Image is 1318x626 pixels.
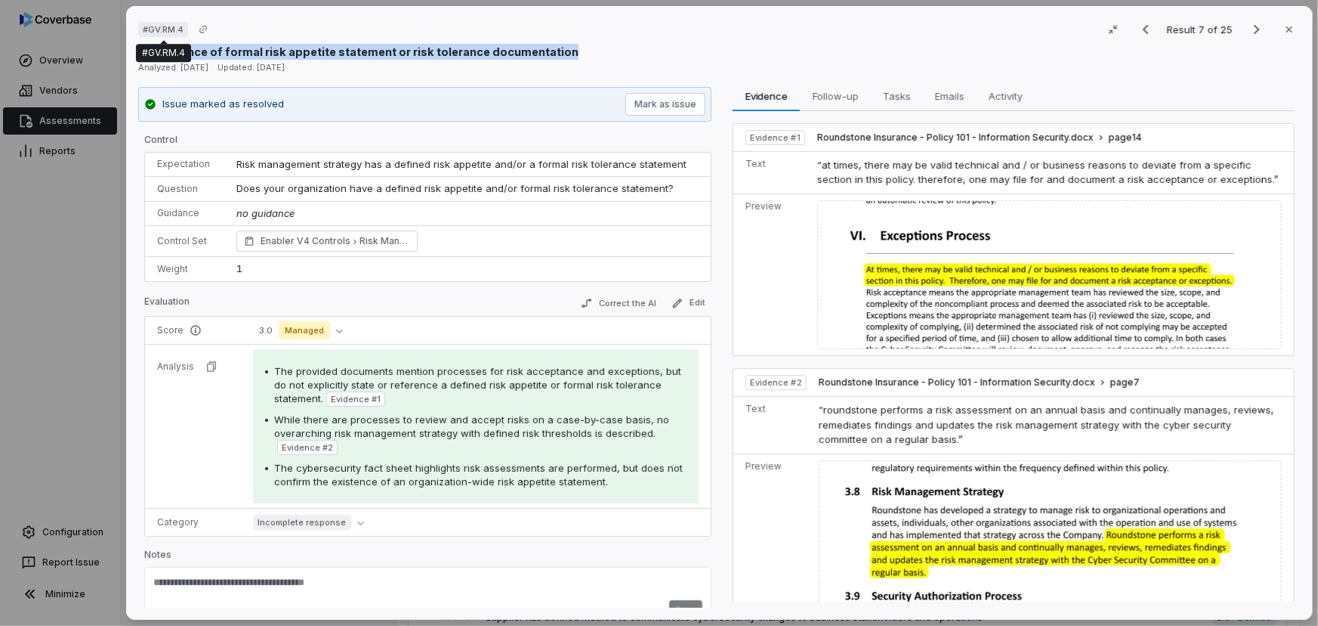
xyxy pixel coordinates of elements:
[818,404,1273,445] span: “roundstone performs a risk assessment on an annual basis and continually manages, reviews, remed...
[138,44,579,60] p: No evidence of formal risk appetite statement or risk tolerance documentation
[274,414,669,439] span: While there are processes to review and accept risks on a case-by-case basis, no overarching risk...
[157,324,229,336] p: Score
[983,86,1029,106] span: Activity
[1241,20,1271,39] button: Next result
[274,365,681,404] span: The provided documents mention processes for risk acceptance and exceptions, but do not explicitl...
[665,294,711,312] button: Edit
[279,321,330,339] span: Managed
[733,194,810,355] td: Preview
[162,97,284,112] p: Issue marked as resolved
[143,23,184,36] span: # GV.RM.4
[218,62,285,73] span: Updated: [DATE]
[816,132,1093,144] span: Roundstone Insurance - Policy 101 - Information Security.docx
[806,86,864,106] span: Follow-up
[236,207,294,219] span: no guidance
[236,182,673,194] span: Does your organization have a defined risk appetite and/or formal risk tolerance statement?
[739,86,793,106] span: Evidence
[816,132,1141,144] button: Roundstone Insurance - Policy 101 - Information Security.docxpage14
[142,47,185,59] div: #GV.RM.4
[274,462,683,488] span: The cybersecurity fact sheet highlights risk assessments are performed, but does not confirm the ...
[157,183,212,195] p: Question
[818,377,1139,389] button: Roundstone Insurance - Policy 101 - Information Security.docxpage7
[253,515,351,530] span: Incomplete response
[157,207,212,219] p: Guidance
[157,516,229,528] p: Category
[157,361,194,373] p: Analysis
[253,321,349,339] button: 3.0Managed
[144,549,711,567] p: Notes
[1166,21,1235,38] p: Result 7 of 25
[260,234,409,249] span: Enabler V4 Controls Risk Management Strategy
[1110,377,1139,389] span: page 7
[733,397,812,454] td: Text
[750,132,800,144] span: Evidence # 1
[331,393,381,405] span: Evidence # 1
[877,86,917,106] span: Tasks
[236,158,686,170] span: Risk management strategy has a defined risk appetite and/or a formal risk tolerance statement
[157,158,212,170] p: Expectation
[282,442,333,454] span: Evidence # 2
[750,377,801,389] span: Evidence # 2
[236,262,242,274] span: 1
[157,263,212,275] p: Weight
[1130,20,1160,39] button: Previous result
[1108,132,1141,144] span: page 14
[625,93,705,116] button: Mark as issue
[818,377,1094,389] span: Roundstone Insurance - Policy 101 - Information Security.docx
[816,159,1278,186] span: “at times, there may be valid technical and / or business reasons to deviate from a specific sect...
[138,62,208,73] span: Analyzed: [DATE]
[144,296,190,314] p: Evaluation
[190,16,217,43] button: Copy link
[929,86,971,106] span: Emails
[144,134,711,152] p: Control
[733,151,810,194] td: Text
[575,294,662,312] button: Correct the AI
[157,235,212,247] p: Control Set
